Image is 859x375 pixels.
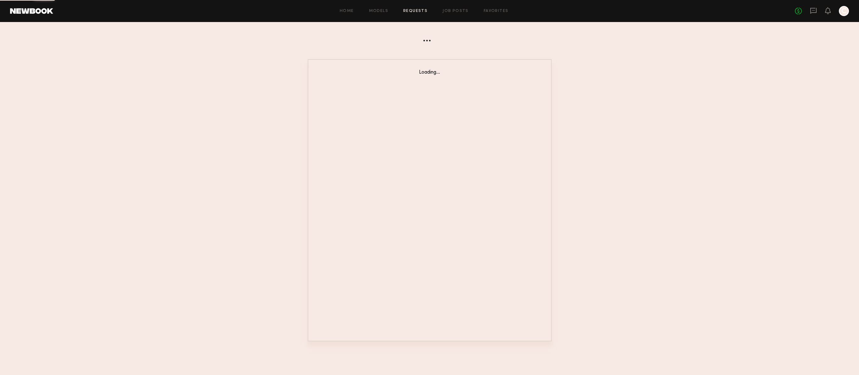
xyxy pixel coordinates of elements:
[321,70,538,75] div: Loading...
[484,9,509,13] a: Favorites
[340,9,354,13] a: Home
[443,9,469,13] a: Job Posts
[839,6,849,16] a: C
[403,9,427,13] a: Requests
[369,9,388,13] a: Models
[308,27,552,44] div: ...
